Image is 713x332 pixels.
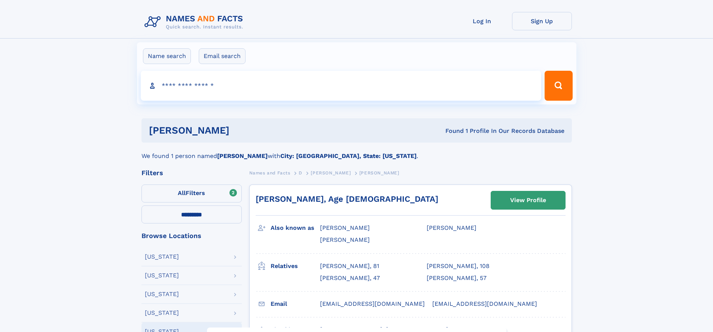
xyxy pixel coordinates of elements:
div: Found 1 Profile In Our Records Database [337,127,564,135]
button: Search Button [545,71,572,101]
a: [PERSON_NAME], 81 [320,262,379,270]
div: We found 1 person named with . [141,143,572,161]
span: [PERSON_NAME] [359,170,399,176]
img: Logo Names and Facts [141,12,249,32]
b: [PERSON_NAME] [217,152,268,159]
label: Email search [199,48,246,64]
a: [PERSON_NAME], Age [DEMOGRAPHIC_DATA] [256,194,438,204]
a: [PERSON_NAME], 108 [427,262,490,270]
span: All [178,189,186,197]
span: [PERSON_NAME] [320,224,370,231]
span: [EMAIL_ADDRESS][DOMAIN_NAME] [320,300,425,307]
h3: Email [271,298,320,310]
h1: [PERSON_NAME] [149,126,338,135]
span: D [299,170,302,176]
label: Filters [141,185,242,202]
a: [PERSON_NAME], 47 [320,274,380,282]
h3: Relatives [271,260,320,272]
div: Browse Locations [141,232,242,239]
h3: Also known as [271,222,320,234]
input: search input [141,71,542,101]
a: [PERSON_NAME] [311,168,351,177]
div: [US_STATE] [145,254,179,260]
label: Name search [143,48,191,64]
span: [PERSON_NAME] [311,170,351,176]
span: [PERSON_NAME] [320,236,370,243]
div: [US_STATE] [145,310,179,316]
a: View Profile [491,191,565,209]
a: D [299,168,302,177]
b: City: [GEOGRAPHIC_DATA], State: [US_STATE] [280,152,417,159]
div: [US_STATE] [145,291,179,297]
a: [PERSON_NAME], 57 [427,274,487,282]
div: Filters [141,170,242,176]
a: Names and Facts [249,168,290,177]
div: View Profile [510,192,546,209]
span: [EMAIL_ADDRESS][DOMAIN_NAME] [432,300,537,307]
a: Log In [452,12,512,30]
div: [US_STATE] [145,272,179,278]
a: Sign Up [512,12,572,30]
span: [PERSON_NAME] [427,224,476,231]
